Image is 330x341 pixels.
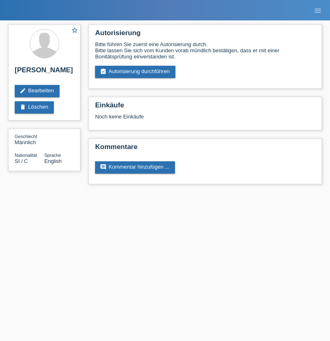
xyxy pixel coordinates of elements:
[15,101,54,114] a: deleteLöschen
[95,101,315,114] h2: Einkäufe
[100,68,106,75] i: assignment_turned_in
[15,66,74,78] h2: [PERSON_NAME]
[20,87,26,94] i: edit
[15,158,28,164] span: Slowenien / C / 01.12.2014
[15,134,37,139] span: Geschlecht
[95,41,315,60] div: Bitte führen Sie zuerst eine Autorisierung durch. Bitte lassen Sie sich vom Kunden vorab mündlich...
[15,133,44,145] div: Männlich
[95,29,315,41] h2: Autorisierung
[95,114,315,126] div: Noch keine Einkäufe
[100,164,106,170] i: comment
[44,158,62,164] span: English
[20,104,26,110] i: delete
[95,143,315,155] h2: Kommentare
[71,27,78,35] a: star_border
[95,66,175,78] a: assignment_turned_inAutorisierung durchführen
[310,8,326,13] a: menu
[15,85,60,97] a: editBearbeiten
[44,153,61,158] span: Sprache
[71,27,78,34] i: star_border
[15,153,37,158] span: Nationalität
[314,7,322,15] i: menu
[95,161,175,174] a: commentKommentar hinzufügen ...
